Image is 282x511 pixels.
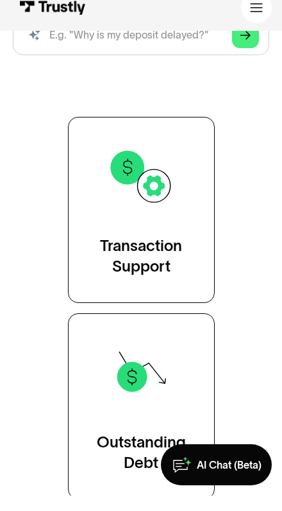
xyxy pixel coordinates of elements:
[197,474,261,487] div: AI Chat (Beta)
[13,30,269,71] input: search
[68,132,215,318] a: TransactionSupport
[100,251,182,292] div: Transaction Support
[13,30,269,71] form: Search
[97,447,186,489] div: Outstanding Debt
[19,16,86,30] img: Trustly Logo
[161,460,272,501] a: AI Chat (Beta)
